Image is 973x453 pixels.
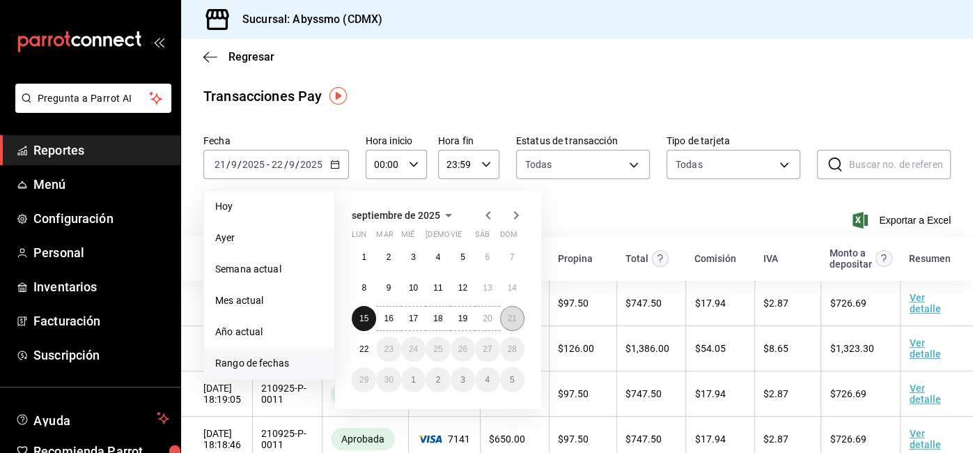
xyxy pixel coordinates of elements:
[475,230,490,245] abbr: sábado
[694,343,725,354] span: $ 54.05
[352,306,376,331] button: 15 de septiembre de 2025
[436,375,441,385] abbr: 2 de octubre de 2025
[483,314,492,323] abbr: 20 de septiembre de 2025
[409,314,418,323] abbr: 17 de septiembre de 2025
[181,371,252,417] td: [DATE] 18:19:05
[625,388,662,399] span: $ 747.50
[252,371,322,417] td: 210925-P-0011
[329,87,347,105] img: Tooltip marker
[830,247,872,270] div: Monto a depositar
[500,306,524,331] button: 21 de septiembre de 2025
[625,298,662,309] span: $ 747.50
[215,231,323,245] span: Ayer
[909,253,951,264] div: Resumen
[451,275,475,300] button: 12 de septiembre de 2025
[271,159,283,170] input: --
[231,159,238,170] input: --
[483,283,492,293] abbr: 13 de septiembre de 2025
[694,388,725,399] span: $ 17.94
[433,314,442,323] abbr: 18 de septiembre de 2025
[625,433,662,445] span: $ 747.50
[288,159,295,170] input: --
[510,252,515,262] abbr: 7 de septiembre de 2025
[500,367,524,392] button: 5 de octubre de 2025
[214,159,226,170] input: --
[15,84,171,113] button: Pregunta a Parrot AI
[33,277,169,296] span: Inventarios
[352,210,440,221] span: septiembre de 2025
[451,245,475,270] button: 5 de septiembre de 2025
[451,337,475,362] button: 26 de septiembre de 2025
[376,230,393,245] abbr: martes
[625,343,669,354] span: $ 1,386.00
[215,199,323,214] span: Hoy
[694,298,725,309] span: $ 17.94
[830,298,866,309] span: $ 726.69
[359,314,368,323] abbr: 15 de septiembre de 2025
[384,314,393,323] abbr: 16 de septiembre de 2025
[33,175,169,194] span: Menú
[694,253,736,264] div: Comisión
[909,383,940,405] a: Ver detalle
[228,50,274,63] span: Regresar
[361,283,366,293] abbr: 8 de septiembre de 2025
[489,433,525,445] span: $ 650.00
[458,344,467,354] abbr: 26 de septiembre de 2025
[283,159,288,170] span: /
[763,388,788,399] span: $ 2.87
[475,275,499,300] button: 13 de septiembre de 2025
[352,230,366,245] abbr: lunes
[409,283,418,293] abbr: 10 de septiembre de 2025
[203,86,322,107] div: Transacciones Pay
[411,252,416,262] abbr: 3 de septiembre de 2025
[525,158,552,171] span: Todas
[763,253,777,264] div: IVA
[411,375,416,385] abbr: 1 de octubre de 2025
[436,252,441,262] abbr: 4 de septiembre de 2025
[376,337,400,362] button: 23 de septiembre de 2025
[676,158,703,171] div: Todas
[426,337,450,362] button: 25 de septiembre de 2025
[500,275,524,300] button: 14 de septiembre de 2025
[830,433,866,445] span: $ 726.69
[475,245,499,270] button: 6 de septiembre de 2025
[694,433,725,445] span: $ 17.94
[231,11,382,28] h3: Sucursal: Abyssmo (CDMX)
[510,375,515,385] abbr: 5 de octubre de 2025
[376,367,400,392] button: 30 de septiembre de 2025
[500,337,524,362] button: 28 de septiembre de 2025
[401,275,426,300] button: 10 de septiembre de 2025
[763,343,788,354] span: $ 8.65
[855,212,951,229] span: Exportar a Excel
[215,262,323,277] span: Semana actual
[426,306,450,331] button: 18 de septiembre de 2025
[242,159,265,170] input: ----
[909,337,940,360] a: Ver detalle
[426,275,450,300] button: 11 de septiembre de 2025
[10,101,171,116] a: Pregunta a Parrot AI
[401,306,426,331] button: 17 de septiembre de 2025
[460,375,465,385] abbr: 3 de octubre de 2025
[475,367,499,392] button: 4 de octubre de 2025
[361,252,366,262] abbr: 1 de septiembre de 2025
[215,293,323,308] span: Mes actual
[33,243,169,262] span: Personal
[33,346,169,364] span: Suscripción
[401,230,414,245] abbr: miércoles
[376,306,400,331] button: 16 de septiembre de 2025
[475,306,499,331] button: 20 de septiembre de 2025
[267,159,270,170] span: -
[451,367,475,392] button: 3 de octubre de 2025
[376,245,400,270] button: 2 de septiembre de 2025
[401,367,426,392] button: 1 de octubre de 2025
[458,314,467,323] abbr: 19 de septiembre de 2025
[352,337,376,362] button: 22 de septiembre de 2025
[33,410,151,427] span: Ayuda
[417,433,472,445] span: 7141
[483,344,492,354] abbr: 27 de septiembre de 2025
[458,283,467,293] abbr: 12 de septiembre de 2025
[909,428,940,450] a: Ver detalle
[763,298,788,309] span: $ 2.87
[508,344,517,354] abbr: 28 de septiembre de 2025
[215,325,323,339] span: Año actual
